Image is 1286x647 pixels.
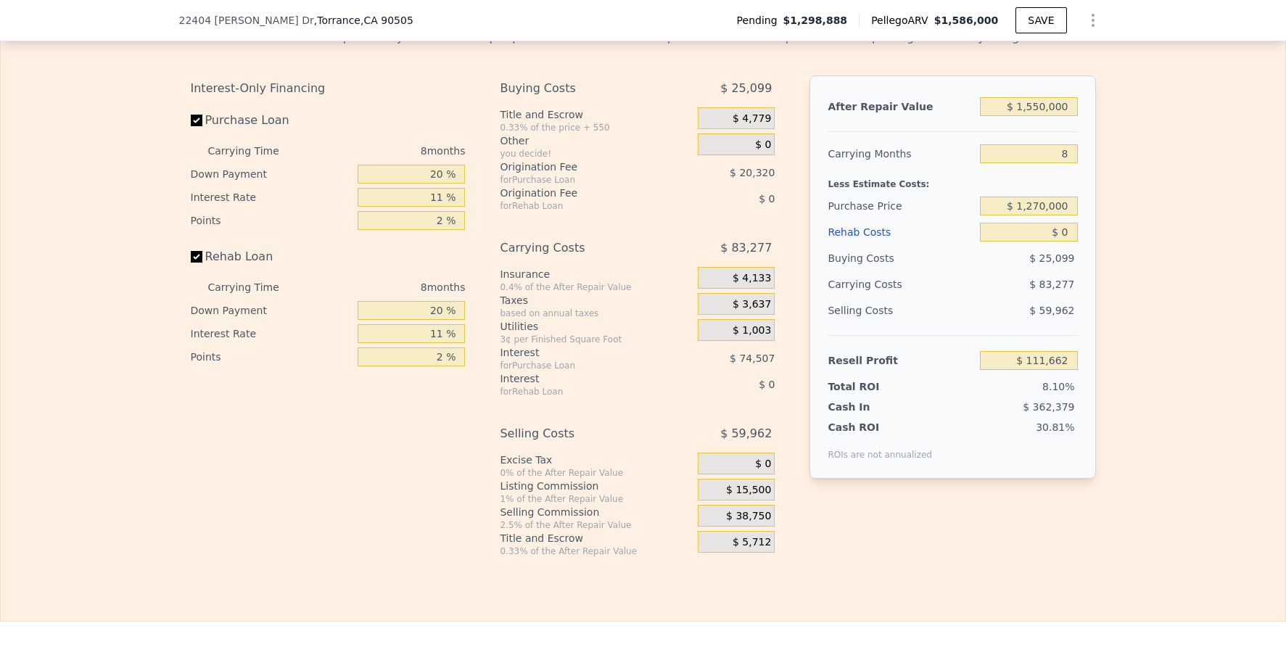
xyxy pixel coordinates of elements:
[500,467,692,479] div: 0% of the After Repair Value
[759,379,775,390] span: $ 0
[191,186,353,209] div: Interest Rate
[208,139,302,162] div: Carrying Time
[500,360,661,371] div: for Purchase Loan
[720,75,772,102] span: $ 25,099
[500,148,692,160] div: you decide!
[871,13,934,28] span: Pellego ARV
[828,379,918,394] div: Total ROI
[314,13,413,28] span: , Torrance
[737,13,783,28] span: Pending
[208,276,302,299] div: Carrying Time
[828,434,932,461] div: ROIs are not annualized
[934,15,999,26] span: $1,586,000
[755,458,771,471] span: $ 0
[828,347,974,374] div: Resell Profit
[360,15,413,26] span: , CA 90505
[828,297,974,323] div: Selling Costs
[828,219,974,245] div: Rehab Costs
[828,167,1077,193] div: Less Estimate Costs:
[500,453,692,467] div: Excise Tax
[500,308,692,319] div: based on annual taxes
[828,400,918,414] div: Cash In
[733,298,771,311] span: $ 3,637
[500,174,661,186] div: for Purchase Loan
[191,107,353,133] label: Purchase Loan
[1015,7,1066,33] button: SAVE
[500,281,692,293] div: 0.4% of the After Repair Value
[191,299,353,322] div: Down Payment
[720,421,772,447] span: $ 59,962
[500,545,692,557] div: 0.33% of the After Repair Value
[1029,279,1074,290] span: $ 83,277
[733,324,771,337] span: $ 1,003
[1079,6,1108,35] button: Show Options
[759,193,775,205] span: $ 0
[500,293,692,308] div: Taxes
[500,235,661,261] div: Carrying Costs
[500,122,692,133] div: 0.33% of the price + 550
[308,139,466,162] div: 8 months
[828,141,974,167] div: Carrying Months
[730,353,775,364] span: $ 74,507
[733,536,771,549] span: $ 5,712
[500,531,692,545] div: Title and Escrow
[1029,305,1074,316] span: $ 59,962
[191,75,466,102] div: Interest-Only Financing
[308,276,466,299] div: 8 months
[500,75,661,102] div: Buying Costs
[500,200,661,212] div: for Rehab Loan
[828,245,974,271] div: Buying Costs
[500,334,692,345] div: 3¢ per Finished Square Foot
[1036,421,1074,433] span: 30.81%
[191,115,202,126] input: Purchase Loan
[500,479,692,493] div: Listing Commission
[720,235,772,261] span: $ 83,277
[500,421,661,447] div: Selling Costs
[828,420,932,434] div: Cash ROI
[726,484,771,497] span: $ 15,500
[500,371,661,386] div: Interest
[828,94,974,120] div: After Repair Value
[828,271,918,297] div: Carrying Costs
[730,167,775,178] span: $ 20,320
[1023,401,1074,413] span: $ 362,379
[1029,252,1074,264] span: $ 25,099
[500,519,692,531] div: 2.5% of the After Repair Value
[1042,381,1074,392] span: 8.10%
[500,493,692,505] div: 1% of the After Repair Value
[500,505,692,519] div: Selling Commission
[500,133,692,148] div: Other
[733,112,771,125] span: $ 4,779
[755,139,771,152] span: $ 0
[500,160,661,174] div: Origination Fee
[733,272,771,285] span: $ 4,133
[500,319,692,334] div: Utilities
[828,193,974,219] div: Purchase Price
[726,510,771,523] span: $ 38,750
[500,107,692,122] div: Title and Escrow
[783,13,848,28] span: $1,298,888
[500,267,692,281] div: Insurance
[500,386,661,397] div: for Rehab Loan
[500,186,661,200] div: Origination Fee
[179,13,314,28] span: 22404 [PERSON_NAME] Dr
[191,345,353,368] div: Points
[500,345,661,360] div: Interest
[191,162,353,186] div: Down Payment
[191,209,353,232] div: Points
[191,244,353,270] label: Rehab Loan
[191,251,202,263] input: Rehab Loan
[191,322,353,345] div: Interest Rate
